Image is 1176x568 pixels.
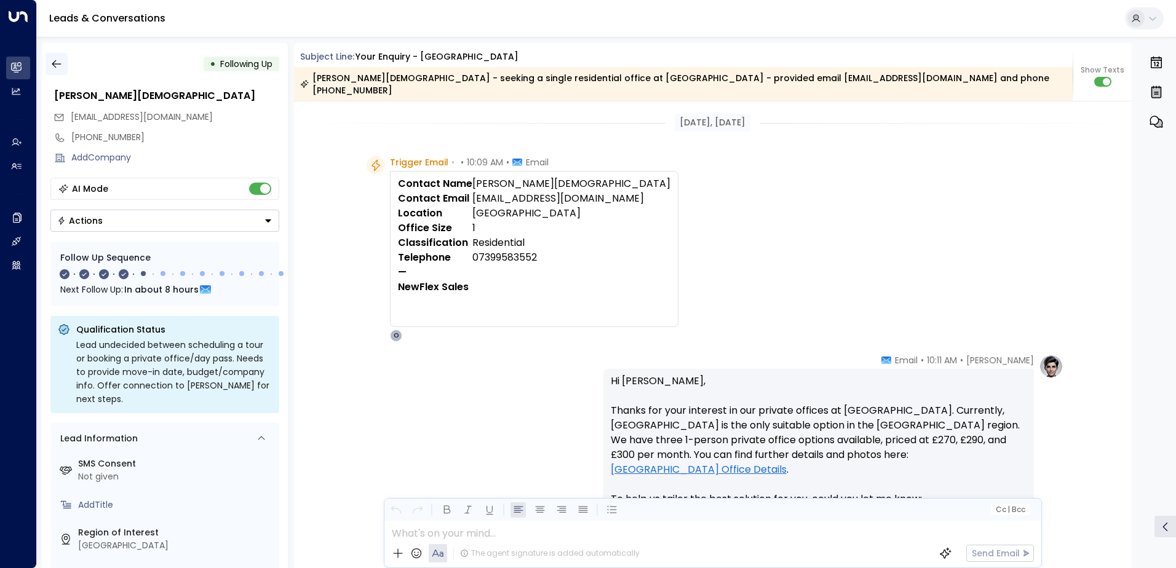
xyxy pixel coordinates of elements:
[390,156,448,168] span: Trigger Email
[927,354,957,366] span: 10:11 AM
[995,505,1025,514] span: Cc Bcc
[300,72,1066,97] div: [PERSON_NAME][DEMOGRAPHIC_DATA] - seeking a single residential office at [GEOGRAPHIC_DATA] - prov...
[460,548,640,559] div: The agent signature is added automatically
[210,53,216,75] div: •
[300,50,354,63] span: Subject Line:
[76,323,272,336] p: Qualification Status
[50,210,279,232] div: Button group with a nested menu
[356,50,518,63] div: Your enquiry - [GEOGRAPHIC_DATA]
[472,176,670,191] td: [PERSON_NAME][DEMOGRAPHIC_DATA]
[451,156,455,168] span: •
[71,151,279,164] div: AddCompany
[57,215,103,226] div: Actions
[71,131,279,144] div: [PHONE_NUMBER]
[472,191,670,206] td: [EMAIL_ADDRESS][DOMAIN_NAME]
[60,251,269,264] div: Follow Up Sequence
[472,221,670,235] td: 1
[398,280,469,294] strong: NewFlex Sales
[78,539,274,552] div: [GEOGRAPHIC_DATA]
[398,176,472,191] strong: Contact Name
[398,206,442,220] strong: Location
[472,250,670,265] td: 07399583552
[472,206,670,221] td: [GEOGRAPHIC_DATA]
[966,354,1034,366] span: [PERSON_NAME]
[54,89,279,103] div: [PERSON_NAME][DEMOGRAPHIC_DATA]
[398,191,469,205] strong: Contact Email
[220,58,272,70] span: Following Up
[1007,505,1010,514] span: |
[398,265,407,279] strong: —
[1081,65,1124,76] span: Show Texts
[388,502,403,518] button: Undo
[49,11,165,25] a: Leads & Conversations
[76,338,272,406] div: Lead undecided between scheduling a tour or booking a private office/day pass. Needs to provide m...
[472,235,670,250] td: Residential
[895,354,918,366] span: Email
[398,221,452,235] strong: Office Size
[611,462,787,477] a: [GEOGRAPHIC_DATA] Office Details
[990,504,1030,516] button: Cc|Bcc
[72,183,108,195] div: AI Mode
[675,114,750,132] div: [DATE], [DATE]
[921,354,924,366] span: •
[461,156,464,168] span: •
[78,526,274,539] label: Region of Interest
[56,432,138,445] div: Lead Information
[467,156,503,168] span: 10:09 AM
[960,354,963,366] span: •
[390,329,402,342] div: O
[398,235,468,250] strong: Classification
[71,111,213,124] span: adilislam20041@gmail.com
[78,457,274,470] label: SMS Consent
[1039,354,1063,379] img: profile-logo.png
[71,111,213,123] span: [EMAIL_ADDRESS][DOMAIN_NAME]
[60,283,269,296] div: Next Follow Up:
[410,502,425,518] button: Redo
[398,250,451,264] strong: Telephone
[78,470,274,483] div: Not given
[124,283,199,296] span: In about 8 hours
[78,499,274,511] div: AddTitle
[50,210,279,232] button: Actions
[526,156,549,168] span: Email
[506,156,509,168] span: •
